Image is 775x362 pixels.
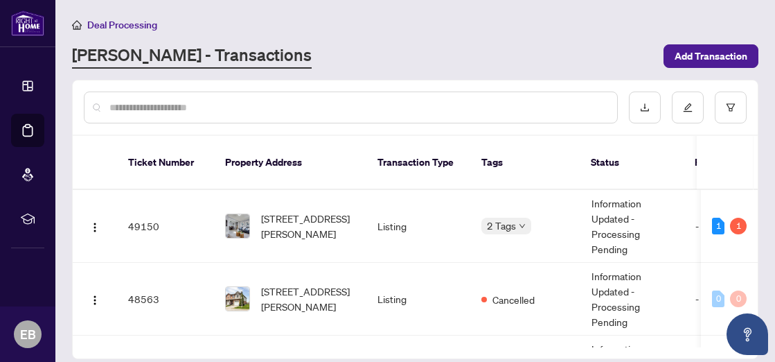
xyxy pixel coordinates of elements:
th: Ticket Number [117,136,214,190]
span: EB [20,325,36,344]
div: 0 [712,291,724,307]
button: Logo [84,215,106,237]
span: down [519,223,526,230]
a: [PERSON_NAME] - Transactions [72,44,312,69]
span: download [640,103,650,112]
span: home [72,20,82,30]
img: thumbnail-img [226,287,249,311]
span: 2 Tags [487,218,516,234]
span: Add Transaction [675,45,747,67]
img: logo [11,10,44,36]
span: filter [726,103,736,112]
th: Transaction Type [366,136,470,190]
img: Logo [89,222,100,233]
span: edit [683,103,693,112]
td: Listing [366,263,470,336]
td: Information Updated - Processing Pending [580,263,684,336]
span: [STREET_ADDRESS][PERSON_NAME] [261,211,355,241]
th: Status [580,136,684,190]
button: edit [672,92,704,123]
div: 1 [712,218,724,234]
button: download [629,92,661,123]
span: Deal Processing [87,19,157,31]
td: 49150 [117,190,214,263]
th: Tags [470,136,580,190]
div: 1 [730,218,747,234]
th: Property Address [214,136,366,190]
img: Logo [89,295,100,306]
button: Add Transaction [663,44,758,68]
span: Cancelled [492,292,535,307]
button: Open asap [727,313,768,355]
td: 48563 [117,263,214,336]
td: Listing [366,190,470,263]
td: Information Updated - Processing Pending [580,190,684,263]
button: Logo [84,288,106,310]
span: [STREET_ADDRESS][PERSON_NAME] [261,284,355,314]
th: Project Name [684,136,767,190]
img: thumbnail-img [226,214,249,238]
div: 0 [730,291,747,307]
button: filter [715,92,747,123]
